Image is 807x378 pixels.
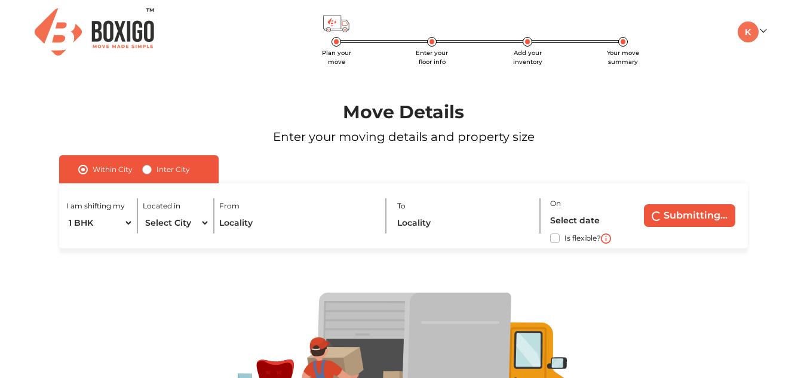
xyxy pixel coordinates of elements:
img: i [601,233,611,244]
h1: Move Details [32,102,775,123]
p: Enter your moving details and property size [32,128,775,146]
label: I am shifting my [66,201,125,211]
label: Inter City [157,162,190,177]
label: Is flexible? [564,231,601,244]
label: From [219,201,240,211]
span: Plan your move [322,49,351,66]
label: To [397,201,406,211]
label: Within City [93,162,133,177]
input: Select date [550,210,630,231]
span: Enter your floor info [416,49,448,66]
span: Your move summary [607,49,639,66]
input: Locality [397,213,532,233]
label: On [550,198,561,209]
label: Located in [143,201,180,211]
button: Submitting... [644,204,735,227]
input: Locality [219,213,377,233]
img: Boxigo [35,8,154,56]
span: Add your inventory [513,49,542,66]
